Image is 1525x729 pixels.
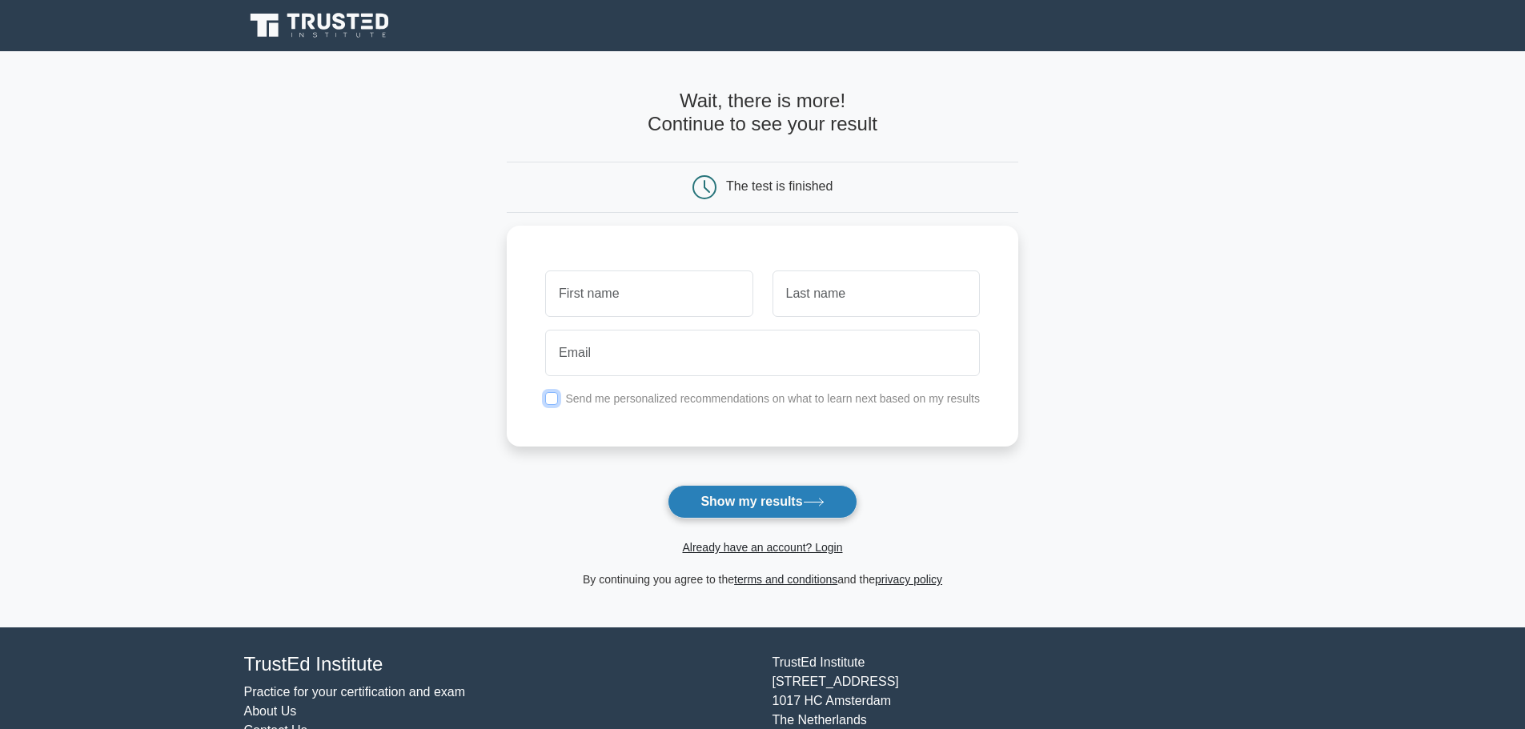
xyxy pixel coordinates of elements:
[244,704,297,718] a: About Us
[244,653,753,676] h4: TrustEd Institute
[734,573,837,586] a: terms and conditions
[565,392,980,405] label: Send me personalized recommendations on what to learn next based on my results
[682,541,842,554] a: Already have an account? Login
[497,570,1028,589] div: By continuing you agree to the and the
[875,573,942,586] a: privacy policy
[545,270,752,317] input: First name
[244,685,466,699] a: Practice for your certification and exam
[726,179,833,193] div: The test is finished
[773,270,980,317] input: Last name
[507,90,1018,136] h4: Wait, there is more! Continue to see your result
[545,330,980,376] input: Email
[668,485,857,519] button: Show my results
